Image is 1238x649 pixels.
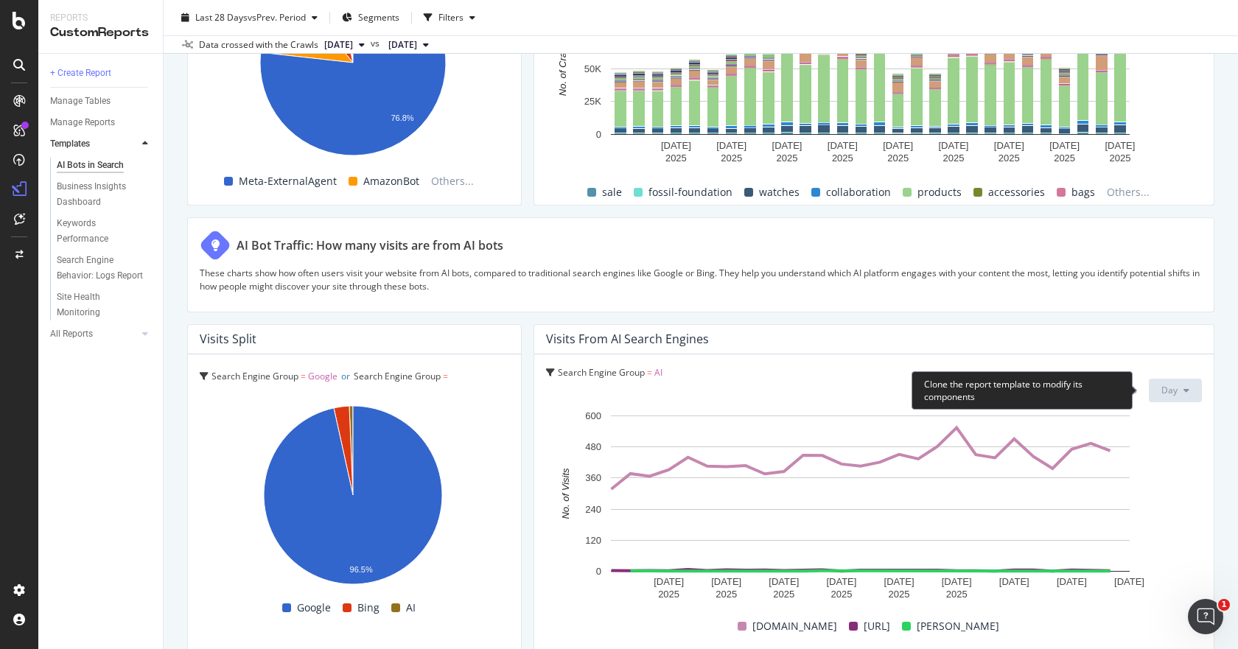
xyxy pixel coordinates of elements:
[391,113,413,122] text: 76.8%
[988,183,1045,201] span: accessories
[308,370,338,382] span: Google
[883,140,913,151] text: [DATE]
[50,326,138,342] a: All Reports
[297,599,331,617] span: Google
[864,617,890,635] span: [URL]
[199,38,318,52] div: Data crossed with the Crawls
[1161,384,1178,396] span: Day
[769,575,799,586] text: [DATE]
[661,140,691,151] text: [DATE]
[887,152,909,164] text: 2025
[357,599,380,617] span: Bing
[772,140,802,151] text: [DATE]
[57,253,144,284] div: Search Engine Behavior: Logs Report
[57,290,153,320] a: Site Health Monitoring
[558,366,645,379] span: Search Engine Group
[828,140,858,151] text: [DATE]
[57,290,139,320] div: Site Health Monitoring
[175,6,324,29] button: Last 28 DaysvsPrev. Period
[50,66,153,81] a: + Create Report
[50,66,111,81] div: + Create Report
[1071,183,1095,201] span: bags
[826,183,891,201] span: collaboration
[211,370,298,382] span: Search Engine Group
[832,152,853,164] text: 2025
[50,136,138,152] a: Templates
[585,410,601,421] text: 600
[889,588,910,599] text: 2025
[585,535,601,546] text: 120
[57,179,153,210] a: Business Insights Dashboard
[50,94,153,109] a: Manage Tables
[942,575,972,586] text: [DATE]
[773,588,794,599] text: 2025
[50,94,111,109] div: Manage Tables
[557,8,568,95] text: No. of Crawls (Logs)
[195,11,248,24] span: Last 28 Days
[318,36,371,54] button: [DATE]
[1218,599,1230,611] span: 1
[1188,599,1223,634] iframe: Intercom live chat
[50,115,115,130] div: Manage Reports
[830,588,852,599] text: 2025
[301,370,306,382] span: =
[57,253,153,284] a: Search Engine Behavior: Logs Report
[546,408,1195,603] svg: A chart.
[406,599,416,617] span: AI
[1109,152,1130,164] text: 2025
[759,183,800,201] span: watches
[994,140,1024,151] text: [DATE]
[354,370,441,382] span: Search Engine Group
[50,24,151,41] div: CustomReports
[584,96,601,107] text: 25K
[658,588,679,599] text: 2025
[752,617,837,635] span: [DOMAIN_NAME]
[200,267,1202,292] p: These charts show how often users visit your website from AI bots, compared to traditional search...
[50,136,90,152] div: Templates
[50,326,93,342] div: All Reports
[371,37,382,50] span: vs
[200,398,506,597] div: A chart.
[648,183,732,201] span: fossil-foundation
[585,472,601,483] text: 360
[358,11,399,24] span: Segments
[999,152,1020,164] text: 2025
[234,390,321,403] span: Search Engine Group
[200,331,256,346] div: Visits Split
[654,575,684,586] text: [DATE]
[57,158,124,173] div: AI Bots in Search
[237,237,503,254] div: AI Bot Traffic: How many visits are from AI bots
[585,503,601,514] text: 240
[716,140,746,151] text: [DATE]
[1049,140,1080,151] text: [DATE]
[654,366,662,379] span: AI
[418,6,481,29] button: Filters
[324,390,329,403] span: =
[336,6,405,29] button: Segments
[1054,152,1075,164] text: 2025
[1105,140,1135,151] text: [DATE]
[248,11,306,24] span: vs Prev. Period
[721,152,742,164] text: 2025
[388,38,417,52] span: 2025 Sep. 8th
[57,158,153,173] a: AI Bots in Search
[560,468,571,519] text: No. of Visits
[1101,183,1155,201] span: Others...
[602,183,622,201] span: sale
[200,390,218,403] span: Bing
[57,216,139,247] div: Keywords Performance
[596,566,601,577] text: 0
[222,390,231,403] span: or
[917,617,999,635] span: [PERSON_NAME]
[826,575,856,586] text: [DATE]
[57,179,141,210] div: Business Insights Dashboard
[324,38,353,52] span: 2025 Oct. 6th
[777,152,798,164] text: 2025
[584,63,601,74] text: 50K
[917,183,962,201] span: products
[946,588,968,599] text: 2025
[596,129,601,140] text: 0
[716,588,737,599] text: 2025
[585,441,601,452] text: 480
